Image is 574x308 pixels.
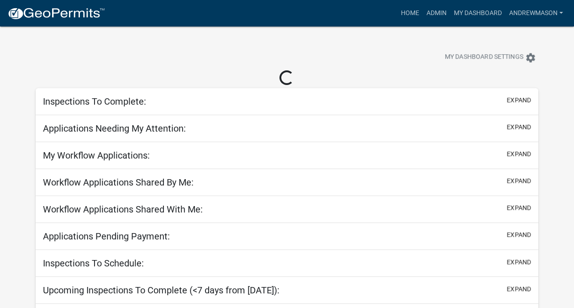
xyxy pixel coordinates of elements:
[450,5,506,22] a: My Dashboard
[507,176,531,186] button: expand
[43,177,194,188] h5: Workflow Applications Shared By Me:
[397,5,423,22] a: Home
[507,96,531,105] button: expand
[507,149,531,159] button: expand
[43,96,146,107] h5: Inspections To Complete:
[43,204,203,215] h5: Workflow Applications Shared With Me:
[43,285,279,296] h5: Upcoming Inspections To Complete (<7 days from [DATE]):
[43,123,186,134] h5: Applications Needing My Attention:
[43,150,150,161] h5: My Workflow Applications:
[525,52,536,63] i: settings
[43,258,144,269] h5: Inspections To Schedule:
[423,5,450,22] a: Admin
[507,284,531,294] button: expand
[507,203,531,213] button: expand
[437,48,543,66] button: My Dashboard Settingssettings
[506,5,567,22] a: AndrewMason
[507,257,531,267] button: expand
[507,122,531,132] button: expand
[43,231,170,242] h5: Applications Pending Payment:
[445,52,523,63] span: My Dashboard Settings
[507,230,531,240] button: expand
